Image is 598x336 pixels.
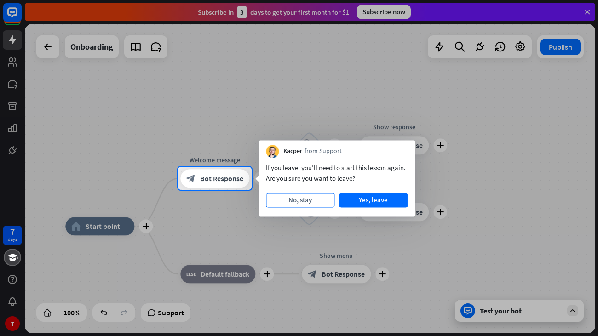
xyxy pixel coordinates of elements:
button: No, stay [266,193,334,207]
span: Kacper [283,147,302,156]
span: Bot Response [200,174,243,183]
button: Open LiveChat chat widget [7,4,35,31]
span: from Support [305,147,342,156]
button: Yes, leave [339,193,408,207]
div: If you leave, you’ll need to start this lesson again. Are you sure you want to leave? [266,162,408,183]
i: block_bot_response [186,174,195,183]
